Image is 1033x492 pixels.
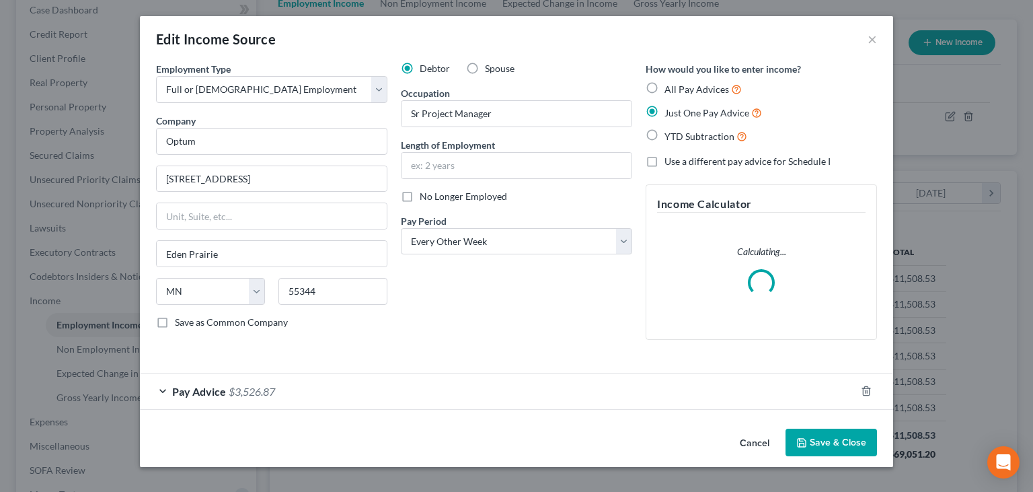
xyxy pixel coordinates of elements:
div: Edit Income Source [156,30,276,48]
label: Occupation [401,86,450,100]
span: Use a different pay advice for Schedule I [664,155,831,167]
span: Save as Common Company [175,316,288,328]
input: Enter address... [157,166,387,192]
span: Pay Advice [172,385,226,398]
input: Enter city... [157,241,387,267]
span: No Longer Employed [420,190,507,202]
p: Calculating... [657,245,866,258]
span: YTD Subtraction [664,131,734,142]
input: ex: 2 years [401,153,632,178]
span: Pay Period [401,215,447,227]
span: Just One Pay Advice [664,107,749,118]
span: Spouse [485,63,514,74]
span: Employment Type [156,63,231,75]
span: $3,526.87 [229,385,275,398]
input: -- [401,101,632,127]
h5: Income Calculator [657,196,866,213]
label: How would you like to enter income? [646,62,801,76]
span: All Pay Advices [664,83,729,95]
span: Debtor [420,63,450,74]
input: Search company by name... [156,128,387,155]
input: Unit, Suite, etc... [157,203,387,229]
button: Save & Close [786,429,877,457]
div: Open Intercom Messenger [987,446,1020,479]
span: Company [156,115,196,127]
button: Cancel [729,430,780,457]
button: × [868,31,877,47]
label: Length of Employment [401,138,495,152]
input: Enter zip... [278,278,387,305]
